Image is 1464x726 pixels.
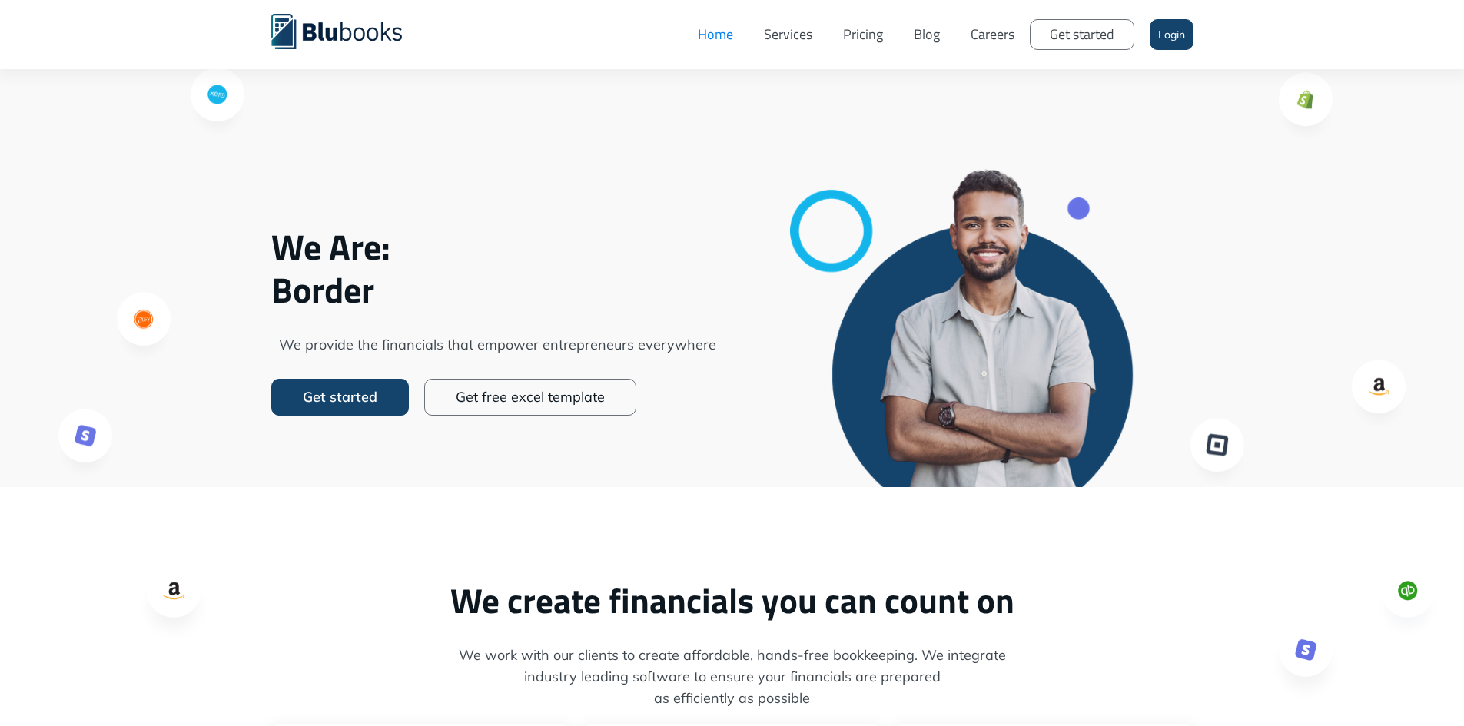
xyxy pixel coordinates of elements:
[271,334,725,356] span: We provide the financials that empower entrepreneurs everywhere
[682,12,749,58] a: Home
[271,645,1193,666] span: We work with our clients to create affordable, hands-free bookkeeping. We integrate
[271,666,1193,688] span: industry leading software to ensure your financials are prepared
[424,379,636,416] a: Get free excel template
[271,225,725,268] span: We Are:
[1150,19,1193,50] a: Login
[749,12,828,58] a: Services
[271,12,425,49] a: home
[271,268,725,311] span: Border
[955,12,1030,58] a: Careers
[271,579,1193,622] h2: We create financials you can count on
[1030,19,1134,50] a: Get started
[271,379,409,416] a: Get started
[828,12,898,58] a: Pricing
[898,12,955,58] a: Blog
[271,688,1193,709] span: as efficiently as possible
